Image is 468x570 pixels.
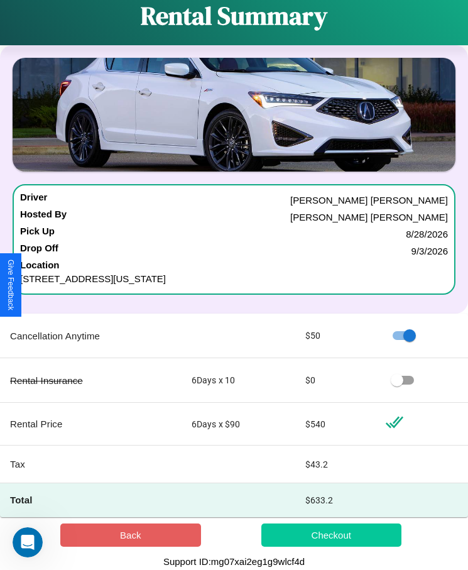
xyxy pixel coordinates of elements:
p: Support ID: mg07xai2eg1g9wlcf4d [163,553,305,570]
p: [PERSON_NAME] [PERSON_NAME] [290,209,448,226]
button: Back [60,523,201,547]
td: $ 540 [295,403,375,446]
p: [STREET_ADDRESS][US_STATE] [20,270,448,287]
button: Checkout [261,523,402,547]
td: $ 43.2 [295,446,375,483]
h4: Location [20,260,448,270]
p: Tax [10,456,171,473]
p: 8 / 28 / 2026 [406,226,448,243]
div: Give Feedback [6,260,15,310]
p: Rental Insurance [10,372,171,389]
td: 6 Days x 10 [182,358,295,403]
p: [PERSON_NAME] [PERSON_NAME] [290,192,448,209]
p: Rental Price [10,415,171,432]
h4: Hosted By [20,209,67,226]
h4: Pick Up [20,226,55,243]
td: 6 Days x $ 90 [182,403,295,446]
h4: Drop Off [20,243,58,260]
p: Cancellation Anytime [10,327,171,344]
td: $ 50 [295,314,375,358]
p: 9 / 3 / 2026 [411,243,448,260]
td: $ 0 [295,358,375,403]
h4: Driver [20,192,47,209]
h4: Total [10,493,171,507]
td: $ 633.2 [295,483,375,517]
iframe: Intercom live chat [13,527,43,557]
